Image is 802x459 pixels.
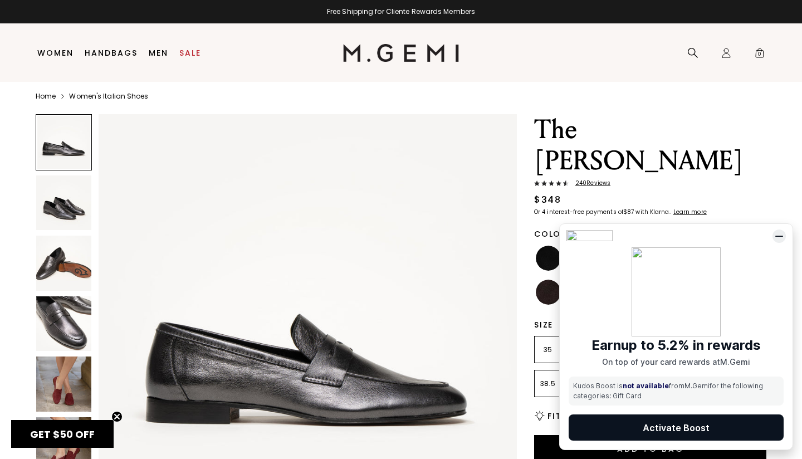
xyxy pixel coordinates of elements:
img: The Sacca Donna [36,357,91,412]
img: The Sacca Donna [36,236,91,291]
h2: Fit Tip [547,412,579,421]
button: Close teaser [111,411,123,422]
img: The Sacca Donna [36,175,91,231]
klarna-placement-style-body: Or 4 interest-free payments of [534,208,623,216]
img: Dark Chocolate [536,280,561,305]
a: Handbags [85,48,138,57]
a: Men [149,48,168,57]
a: Women's Italian Shoes [69,92,148,101]
span: GET $50 OFF [30,427,95,441]
klarna-placement-style-cta: Learn more [673,208,707,216]
img: Black [536,246,561,271]
p: 38.5 [535,379,561,388]
h2: Size [534,320,553,329]
h2: Color [534,229,567,238]
div: GET $50 OFFClose teaser [11,420,114,448]
img: The Sacca Donna [36,296,91,351]
img: M.Gemi [343,44,459,62]
p: 35 [535,345,561,354]
div: $348 [534,193,561,207]
a: Home [36,92,56,101]
span: 240 Review s [569,180,610,187]
a: Learn more [672,209,707,216]
a: Women [37,48,74,57]
h1: The [PERSON_NAME] [534,114,766,177]
klarna-placement-style-body: with Klarna [635,208,672,216]
a: Sale [179,48,201,57]
a: 240Reviews [534,180,766,189]
span: 0 [754,50,765,61]
klarna-placement-style-amount: $87 [623,208,634,216]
